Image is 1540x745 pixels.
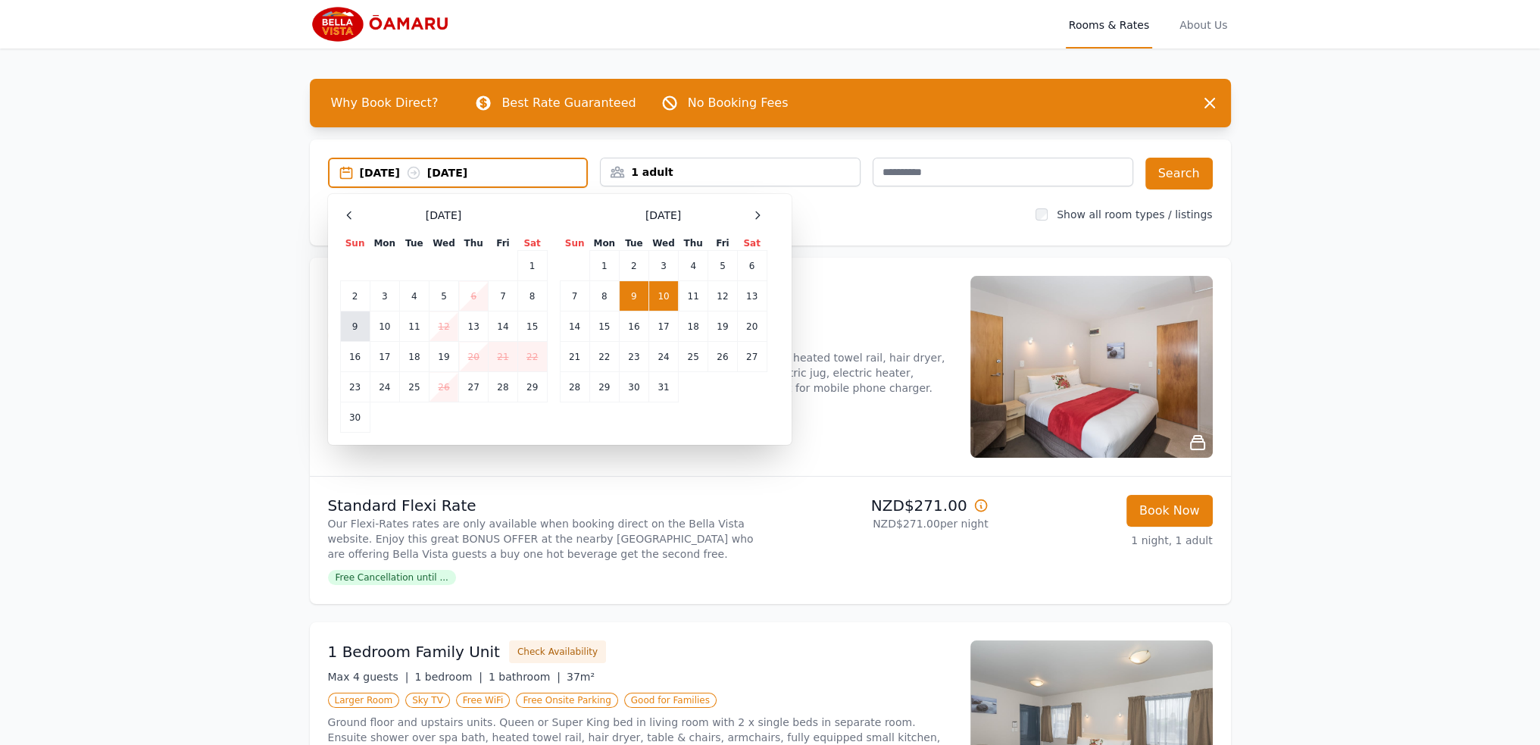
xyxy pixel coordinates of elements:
[589,311,619,342] td: 15
[370,372,399,402] td: 24
[399,342,429,372] td: 18
[1145,158,1213,189] button: Search
[737,251,767,281] td: 6
[360,165,587,180] div: [DATE] [DATE]
[340,311,370,342] td: 9
[517,342,547,372] td: 22
[567,671,595,683] span: 37m²
[708,251,737,281] td: 5
[648,342,678,372] td: 24
[1057,208,1212,221] label: Show all room types / listings
[624,693,717,708] span: Good for Families
[399,311,429,342] td: 11
[489,671,561,683] span: 1 bathroom |
[459,281,489,311] td: 6
[328,671,409,683] span: Max 4 guests |
[679,236,708,251] th: Thu
[501,94,636,112] p: Best Rate Guaranteed
[328,570,456,585] span: Free Cancellation until ...
[737,236,767,251] th: Sat
[489,281,517,311] td: 7
[619,372,648,402] td: 30
[328,495,764,516] p: Standard Flexi Rate
[429,372,458,402] td: 26
[429,342,458,372] td: 19
[459,311,489,342] td: 13
[679,342,708,372] td: 25
[489,236,517,251] th: Fri
[459,372,489,402] td: 27
[426,208,461,223] span: [DATE]
[679,311,708,342] td: 18
[688,94,789,112] p: No Booking Fees
[648,251,678,281] td: 3
[405,693,450,708] span: Sky TV
[589,281,619,311] td: 8
[737,342,767,372] td: 27
[399,372,429,402] td: 25
[560,236,589,251] th: Sun
[340,372,370,402] td: 23
[489,342,517,372] td: 21
[619,236,648,251] th: Tue
[328,516,764,562] p: Our Flexi-Rates rates are only available when booking direct on the Bella Vista website. Enjoy th...
[370,311,399,342] td: 10
[517,251,547,281] td: 1
[459,342,489,372] td: 20
[589,236,619,251] th: Mon
[708,342,737,372] td: 26
[516,693,617,708] span: Free Onsite Parking
[370,236,399,251] th: Mon
[619,281,648,311] td: 9
[776,495,989,516] p: NZD$271.00
[399,281,429,311] td: 4
[776,516,989,531] p: NZD$271.00 per night
[319,88,451,118] span: Why Book Direct?
[1126,495,1213,527] button: Book Now
[509,640,606,663] button: Check Availability
[456,693,511,708] span: Free WiFi
[648,311,678,342] td: 17
[328,693,400,708] span: Larger Room
[648,281,678,311] td: 10
[340,342,370,372] td: 16
[489,311,517,342] td: 14
[429,311,458,342] td: 12
[459,236,489,251] th: Thu
[340,236,370,251] th: Sun
[399,236,429,251] th: Tue
[737,311,767,342] td: 20
[370,342,399,372] td: 17
[679,251,708,281] td: 4
[489,372,517,402] td: 28
[648,372,678,402] td: 31
[708,281,737,311] td: 12
[645,208,681,223] span: [DATE]
[1001,533,1213,548] p: 1 night, 1 adult
[414,671,483,683] span: 1 bedroom |
[340,281,370,311] td: 2
[619,342,648,372] td: 23
[619,311,648,342] td: 16
[328,641,500,662] h3: 1 Bedroom Family Unit
[370,281,399,311] td: 3
[560,281,589,311] td: 7
[517,372,547,402] td: 29
[737,281,767,311] td: 13
[619,251,648,281] td: 2
[429,281,458,311] td: 5
[517,236,547,251] th: Sat
[310,6,456,42] img: Bella Vista Oamaru
[708,236,737,251] th: Fri
[560,342,589,372] td: 21
[708,311,737,342] td: 19
[601,164,860,180] div: 1 adult
[679,281,708,311] td: 11
[560,372,589,402] td: 28
[589,251,619,281] td: 1
[589,372,619,402] td: 29
[429,236,458,251] th: Wed
[340,402,370,433] td: 30
[517,281,547,311] td: 8
[648,236,678,251] th: Wed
